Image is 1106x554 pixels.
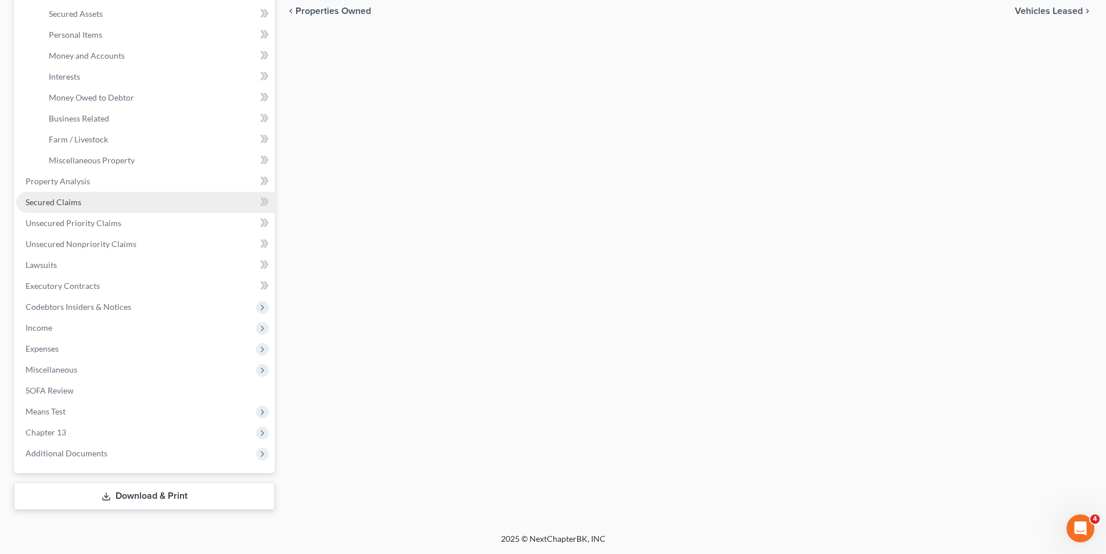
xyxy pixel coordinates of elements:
i: chevron_left [286,6,296,16]
span: Income [26,323,52,333]
button: chevron_left Properties Owned [286,6,371,16]
div: 2025 © NextChapterBK, INC [222,533,884,554]
span: Money Owed to Debtor [49,92,134,102]
a: SOFA Review [16,380,275,401]
span: 4 [1090,514,1100,524]
a: Money and Accounts [39,45,275,66]
a: Interests [39,66,275,87]
a: Unsecured Priority Claims [16,213,275,234]
span: Vehicles Leased [1015,6,1083,16]
span: Business Related [49,113,109,123]
a: Money Owed to Debtor [39,87,275,108]
a: Lawsuits [16,255,275,276]
span: Personal Items [49,30,102,40]
span: Chapter 13 [26,427,66,437]
span: SOFA Review [26,385,74,395]
span: Lawsuits [26,260,57,270]
span: Secured Assets [49,9,103,19]
a: Farm / Livestock [39,129,275,150]
span: Executory Contracts [26,281,100,291]
span: Expenses [26,344,59,353]
span: Property Analysis [26,176,90,186]
a: Personal Items [39,24,275,45]
span: Interests [49,72,80,81]
a: Executory Contracts [16,276,275,296]
span: Secured Claims [26,197,81,207]
button: Vehicles Leased chevron_right [1015,6,1092,16]
span: Miscellaneous Property [49,155,135,165]
span: Money and Accounts [49,51,125,60]
a: Property Analysis [16,171,275,192]
span: Farm / Livestock [49,134,108,144]
span: Miscellaneous [26,364,77,374]
a: Download & Print [14,482,275,510]
a: Miscellaneous Property [39,150,275,171]
iframe: Intercom live chat [1067,514,1094,542]
a: Secured Claims [16,192,275,213]
i: chevron_right [1083,6,1092,16]
a: Business Related [39,108,275,129]
span: Codebtors Insiders & Notices [26,302,131,312]
a: Secured Assets [39,3,275,24]
span: Unsecured Priority Claims [26,218,121,228]
a: Unsecured Nonpriority Claims [16,234,275,255]
span: Means Test [26,406,66,416]
span: Unsecured Nonpriority Claims [26,239,136,249]
span: Additional Documents [26,448,107,458]
span: Properties Owned [296,6,371,16]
